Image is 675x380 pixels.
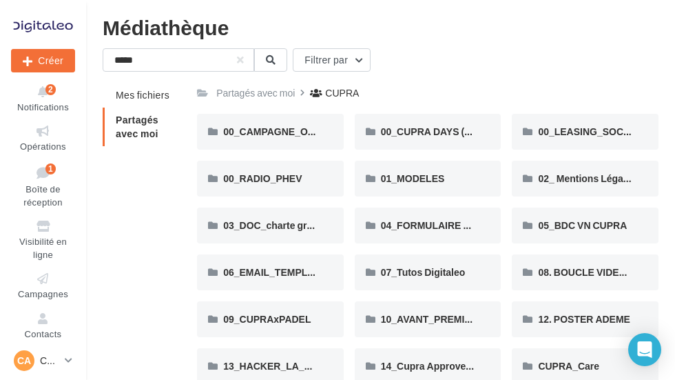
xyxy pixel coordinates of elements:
[11,348,75,374] a: CA CUPRA ALBI
[381,219,597,231] span: 04_FORMULAIRE DES DEMANDES CRÉATIVES
[223,313,311,325] span: 09_CUPRAxPADEL
[18,288,68,299] span: Campagnes
[381,172,445,184] span: 01_MODELES
[11,49,75,72] div: Nouvelle campagne
[223,360,325,372] span: 13_HACKER_LA_PQR
[216,86,295,100] div: Partagés avec moi
[23,183,62,208] span: Boîte de réception
[11,308,75,342] a: Contacts
[20,141,66,152] span: Opérations
[538,360,599,372] span: CUPRA_Care
[11,81,75,115] button: Notifications 2
[381,126,487,137] span: 00_CUPRA DAYS (JPO)
[538,172,636,184] span: 02_ Mentions Légales
[40,354,59,368] p: CUPRA ALBI
[293,48,371,72] button: Filtrer par
[11,49,75,72] button: Créer
[381,313,621,325] span: 10_AVANT_PREMIÈRES_CUPRA (VENTES PRIVEES)
[116,89,169,101] span: Mes fichiers
[103,17,658,37] div: Médiathèque
[11,121,75,154] a: Opérations
[25,328,62,339] span: Contacts
[628,333,661,366] div: Open Intercom Messenger
[45,163,56,174] div: 1
[17,101,69,112] span: Notifications
[11,216,75,263] a: Visibilité en ligne
[11,161,75,211] a: Boîte de réception1
[325,86,359,100] div: CUPRA
[223,172,302,184] span: 00_RADIO_PHEV
[223,219,415,231] span: 03_DOC_charte graphique et GUIDELINES
[17,354,31,368] span: CA
[45,84,56,95] div: 2
[223,266,391,278] span: 06_EMAIL_TEMPLATE HTML CUPRA
[19,236,67,260] span: Visibilité en ligne
[223,126,349,137] span: 00_CAMPAGNE_OCTOBRE
[381,360,598,372] span: 14_Cupra Approved_OCCASIONS_GARANTIES
[116,114,158,139] span: Partagés avec moi
[538,219,627,231] span: 05_BDC VN CUPRA
[381,266,466,278] span: 07_Tutos Digitaleo
[538,313,630,325] span: 12. POSTER ADEME
[11,268,75,302] a: Campagnes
